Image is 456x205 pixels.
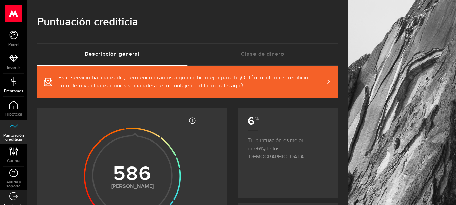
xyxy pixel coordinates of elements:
font: ¡de los [DEMOGRAPHIC_DATA]! [248,146,307,160]
a: Descripción general [37,44,188,65]
font: Ayuda y soporte [6,180,21,189]
ul: Navegación por pestañas [37,43,338,66]
a: Clase de dinero [188,44,338,65]
a: Este servicio ha finalizado, pero encontramos algo mucho mejor para ti. ¡Obtén tu informe crediti... [37,66,338,98]
font: Puntuación crediticia [3,133,24,142]
font: Panel [8,42,19,47]
font: Descripción general [85,51,140,57]
button: Abrir el widget de chat LiveChat [5,3,26,23]
font: Cuenta [7,158,20,163]
font: Tu puntuación es mejor que [248,138,303,152]
font: Invertir [7,65,20,70]
font: Este servicio ha finalizado, pero encontramos algo mucho mejor para ti. ¡Obtén tu informe crediti... [58,75,309,89]
font: Clase de dinero [241,51,284,57]
font: Puntuación crediticia [37,16,138,29]
font: 6 [257,146,260,152]
font: Hipoteca [5,112,22,117]
font: 6 [248,114,254,128]
font: Préstamos [4,88,23,94]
